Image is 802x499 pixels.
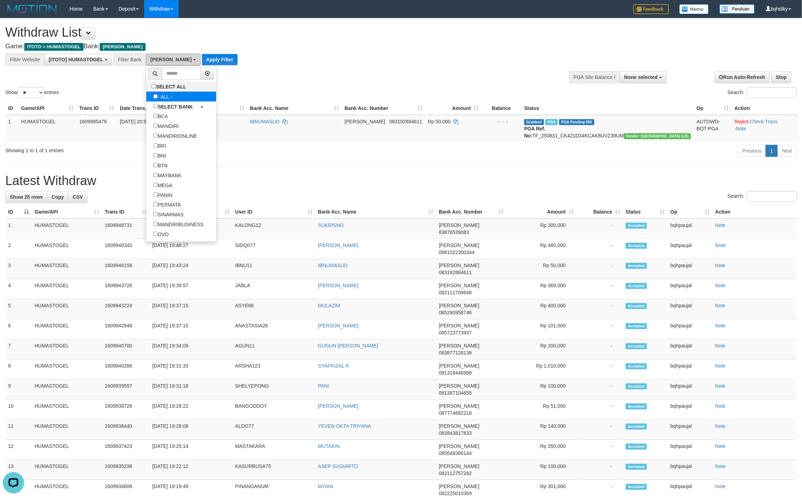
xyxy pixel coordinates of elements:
a: SELECT BANK [146,101,216,111]
a: [PERSON_NAME] [318,283,359,288]
th: Action [712,205,797,218]
span: Accepted [626,223,647,229]
a: Note [715,463,726,469]
span: Copy 082112757282 to clipboard [439,470,472,476]
input: BRI [153,143,158,148]
td: Rp 460,000 [506,239,576,259]
a: Note [715,423,726,429]
td: Rp 51,000 [506,400,576,420]
h1: Withdraw List [5,25,528,39]
td: 1609940700 [102,339,149,359]
td: 1609948731 [102,218,149,239]
td: HUMASTOGEL [32,279,102,299]
td: Rp 100,000 [506,460,576,480]
td: HUMASTOGEL [32,359,102,380]
a: YEVEN OKTA TRIYANA [318,423,371,429]
span: 1609985479 [79,119,107,124]
td: ASYE66 [232,299,315,319]
label: Search: [728,87,797,98]
th: Status [521,102,694,115]
a: Note [715,263,726,268]
span: Copy 081387104655 to clipboard [439,390,472,396]
a: MULAZIM [318,303,340,308]
a: Stop [771,71,791,83]
input: PANIN [153,192,158,197]
td: 11 [5,420,32,440]
a: Note [715,343,726,349]
span: ITOTO > HUMASTOGEL [24,43,84,51]
td: Rp 350,000 [506,440,576,460]
img: Feedback.jpg [633,4,669,14]
span: Accepted [626,444,647,450]
td: 1 [5,115,18,142]
span: [DATE] 20:51:21 [120,119,156,124]
label: OVO [146,229,176,239]
td: KASURBUSA75 [232,460,315,480]
th: Trans ID: activate to sort column ascending [76,102,117,115]
td: 1609938440 [102,420,149,440]
label: PANIN [146,190,180,200]
td: 12 [5,440,32,460]
td: Rp 1,010,000 [506,359,576,380]
td: 1609943224 [102,299,149,319]
td: [DATE] 19:28:22 [149,400,232,420]
td: [DATE] 19:37:15 [149,299,232,319]
span: [PERSON_NAME] [439,222,479,228]
td: 5 [5,299,32,319]
td: SHELYEPONG [232,380,315,400]
td: bqhpaujal [668,440,712,460]
td: ALDO77 [232,420,315,440]
td: [DATE] 19:46:27 [149,239,232,259]
span: [PERSON_NAME] [439,483,479,489]
label: BCA [146,111,175,121]
h1: Latest Withdraw [5,174,797,188]
td: - [576,400,623,420]
td: AUTOWD-BOT-PGA [694,115,731,142]
td: AGUN11 [232,339,315,359]
td: [DATE] 19:25:14 [149,440,232,460]
a: Check Trans [750,119,778,124]
span: [ITOTO] HUMASTOGEL [49,57,103,62]
td: Rp 200,000 [506,339,576,359]
a: Reject [735,119,749,124]
td: SIDQII77 [232,239,315,259]
a: CSV [68,191,87,203]
td: HUMASTOGEL [32,400,102,420]
span: [PERSON_NAME] [439,283,479,288]
th: Amount: activate to sort column ascending [425,102,482,115]
td: HUMASTOGEL [32,380,102,400]
td: - [576,420,623,440]
td: Rp 300,000 [506,218,576,239]
label: MANDIRI [146,121,186,131]
span: Rp 50.000 [428,119,451,124]
td: - [576,259,623,279]
a: Note [715,323,726,328]
span: Accepted [626,323,647,329]
span: [PERSON_NAME] [345,119,385,124]
th: Op: activate to sort column ascending [668,205,712,218]
td: JABLA [232,279,315,299]
label: BRI [146,141,173,150]
td: KALONG12 [232,218,315,239]
input: MANDIRIBUSINESS [153,222,158,226]
td: bqhpaujal [668,359,712,380]
button: Open LiveChat chat widget [3,3,24,24]
td: 2 [5,239,32,259]
span: Accepted [626,283,647,289]
label: MAYBANK [146,170,189,180]
button: [PERSON_NAME] [146,54,201,66]
td: HUMASTOGEL [32,299,102,319]
span: [PERSON_NAME] [439,443,479,449]
b: PGA Ref. No: [524,126,545,138]
a: [PERSON_NAME] [318,323,359,328]
div: Filter Bank [114,54,146,66]
td: [DATE] 19:43:24 [149,259,232,279]
td: Rp 101,000 [506,319,576,339]
td: · · [732,115,799,142]
td: - [576,359,623,380]
span: Copy 083843817833 to clipboard [439,430,472,436]
th: Action [732,102,799,115]
a: MYANI [318,483,333,489]
span: [PERSON_NAME] [439,303,479,308]
td: [DATE] 19:39:57 [149,279,232,299]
